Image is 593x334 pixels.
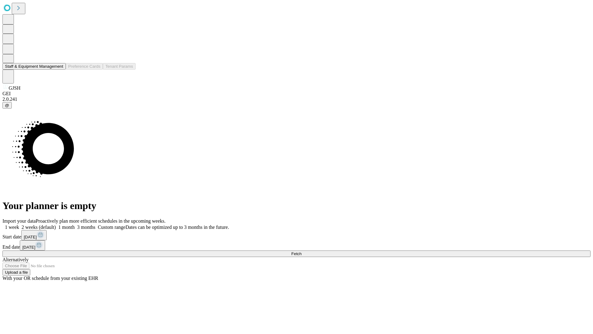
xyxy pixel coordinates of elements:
div: GEI [2,91,591,96]
div: End date [2,240,591,250]
span: Proactively plan more efficient schedules in the upcoming weeks. [36,218,166,224]
span: 3 months [77,225,95,230]
span: [DATE] [24,235,37,239]
button: [DATE] [20,240,45,250]
h1: Your planner is empty [2,200,591,212]
button: [DATE] [21,230,47,240]
span: Custom range [98,225,125,230]
span: With your OR schedule from your existing EHR [2,276,98,281]
button: Staff & Equipment Management [2,63,66,70]
span: [DATE] [22,245,35,250]
span: 2 weeks (default) [22,225,56,230]
span: GJSH [9,85,20,91]
span: Dates can be optimized up to 3 months in the future. [125,225,229,230]
div: Start date [2,230,591,240]
button: Fetch [2,250,591,257]
button: Preference Cards [66,63,103,70]
div: 2.0.241 [2,96,591,102]
span: Import your data [2,218,36,224]
button: Tenant Params [103,63,136,70]
button: @ [2,102,12,109]
span: 1 week [5,225,19,230]
span: Fetch [291,251,301,256]
span: 1 month [58,225,75,230]
button: Upload a file [2,269,30,276]
span: Alternatively [2,257,28,262]
span: @ [5,103,9,108]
